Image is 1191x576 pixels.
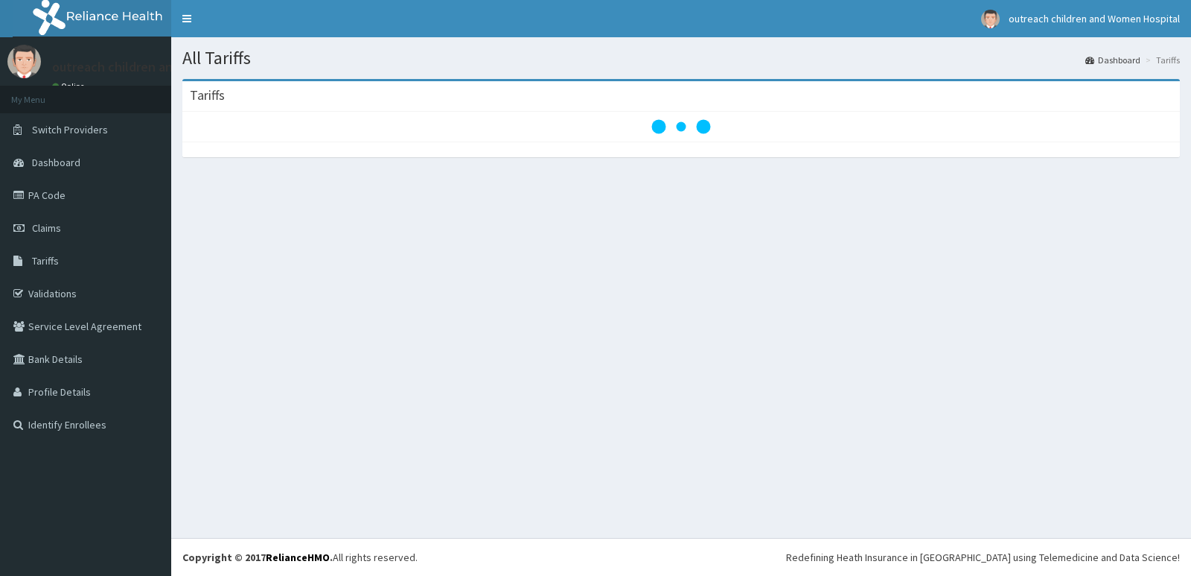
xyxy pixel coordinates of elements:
[1085,54,1140,66] a: Dashboard
[32,254,59,268] span: Tariffs
[190,89,225,102] h3: Tariffs
[32,221,61,235] span: Claims
[52,60,278,74] p: outreach children and Women Hospital
[981,10,1000,28] img: User Image
[7,45,41,78] img: User Image
[171,538,1191,576] footer: All rights reserved.
[32,123,108,136] span: Switch Providers
[266,551,330,564] a: RelianceHMO
[32,156,80,169] span: Dashboard
[786,550,1180,565] div: Redefining Heath Insurance in [GEOGRAPHIC_DATA] using Telemedicine and Data Science!
[52,81,88,92] a: Online
[651,97,711,156] svg: audio-loading
[182,551,333,564] strong: Copyright © 2017 .
[1009,12,1180,25] span: outreach children and Women Hospital
[182,48,1180,68] h1: All Tariffs
[1142,54,1180,66] li: Tariffs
